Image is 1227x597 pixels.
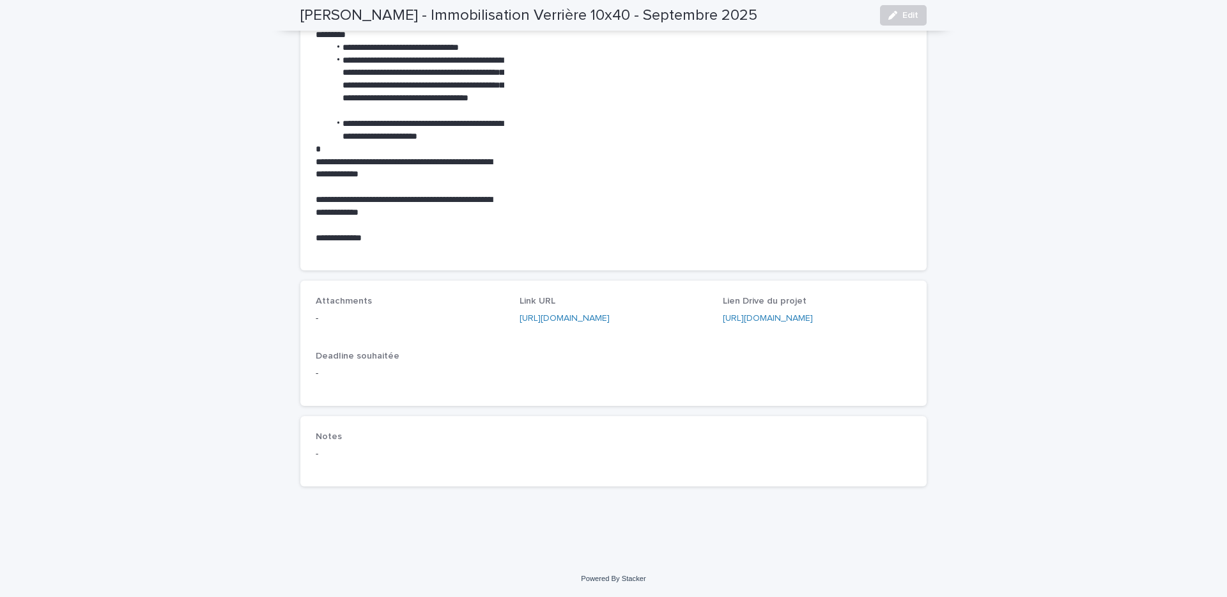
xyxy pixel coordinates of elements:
[316,447,911,461] p: -
[723,297,806,306] span: Lien Drive du projet
[300,6,757,25] h2: [PERSON_NAME] - Immobilisation Verrière 10x40 - Septembre 2025
[316,352,399,361] span: Deadline souhaitée
[316,432,342,441] span: Notes
[316,297,372,306] span: Attachments
[880,5,927,26] button: Edit
[723,314,813,323] a: [URL][DOMAIN_NAME]
[316,312,504,325] p: -
[520,314,610,323] a: [URL][DOMAIN_NAME]
[520,297,555,306] span: Link URL
[581,575,645,582] a: Powered By Stacker
[902,11,918,20] span: Edit
[316,367,911,380] p: -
